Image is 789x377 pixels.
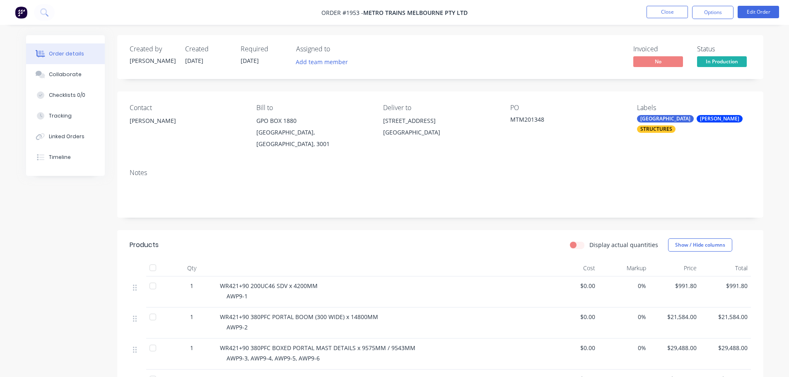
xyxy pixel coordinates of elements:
[256,115,370,150] div: GPO BOX 1880[GEOGRAPHIC_DATA], [GEOGRAPHIC_DATA], 3001
[589,240,658,249] label: Display actual quantities
[703,343,748,352] span: $29,488.00
[700,260,751,276] div: Total
[291,56,352,67] button: Add team member
[130,169,751,177] div: Notes
[697,115,743,122] div: [PERSON_NAME]
[697,56,747,67] span: In Production
[49,133,84,140] div: Linked Orders
[220,282,318,290] span: WR421+90 200UC46 SDV x 4200MM
[548,260,599,276] div: Cost
[551,312,596,321] span: $0.00
[383,115,497,142] div: [STREET_ADDRESS][GEOGRAPHIC_DATA]
[227,292,248,300] span: AWP9-1
[637,125,676,133] div: STRUCTURES
[49,71,82,78] div: Collaborate
[653,343,697,352] span: $29,488.00
[697,45,751,53] div: Status
[227,354,320,362] span: AWP9-3, AWP9-4, AWP9-5, AWP9-6
[647,6,688,18] button: Close
[697,56,747,69] button: In Production
[130,240,159,250] div: Products
[15,6,27,19] img: Factory
[602,281,646,290] span: 0%
[296,56,352,67] button: Add team member
[633,56,683,67] span: No
[296,45,379,53] div: Assigned to
[220,344,415,352] span: WR421+90 380PFC BOXED PORTAL MAST DETAILS x 9575MM / 9543MM
[510,104,624,112] div: PO
[185,45,231,53] div: Created
[130,56,175,65] div: [PERSON_NAME]
[551,281,596,290] span: $0.00
[26,64,105,85] button: Collaborate
[256,127,370,150] div: [GEOGRAPHIC_DATA], [GEOGRAPHIC_DATA], 3001
[26,85,105,106] button: Checklists 0/0
[598,260,649,276] div: Markup
[49,154,71,161] div: Timeline
[383,115,497,127] div: [STREET_ADDRESS]
[692,6,734,19] button: Options
[703,281,748,290] span: $991.80
[190,343,193,352] span: 1
[383,104,497,112] div: Deliver to
[256,104,370,112] div: Bill to
[653,312,697,321] span: $21,584.00
[220,313,378,321] span: WR421+90 380PFC PORTAL BOOM (300 WIDE) x 14800MM
[190,281,193,290] span: 1
[49,112,72,120] div: Tracking
[653,281,697,290] span: $991.80
[637,115,694,122] div: [GEOGRAPHIC_DATA]
[551,343,596,352] span: $0.00
[227,323,248,331] span: AWP9-2
[49,91,85,99] div: Checklists 0/0
[130,115,243,142] div: [PERSON_NAME]
[668,238,732,252] button: Show / Hide columns
[321,9,363,17] span: Order #1953 -
[241,45,286,53] div: Required
[649,260,700,276] div: Price
[363,9,468,17] span: METRO TRAINS MELBOURNE PTY LTD
[602,312,646,321] span: 0%
[26,126,105,147] button: Linked Orders
[602,343,646,352] span: 0%
[241,57,259,65] span: [DATE]
[637,104,750,112] div: Labels
[49,50,84,58] div: Order details
[703,312,748,321] span: $21,584.00
[185,57,203,65] span: [DATE]
[190,312,193,321] span: 1
[633,45,687,53] div: Invoiced
[26,147,105,168] button: Timeline
[738,6,779,18] button: Edit Order
[130,45,175,53] div: Created by
[167,260,217,276] div: Qty
[26,106,105,126] button: Tracking
[26,43,105,64] button: Order details
[383,127,497,138] div: [GEOGRAPHIC_DATA]
[510,115,614,127] div: MTM201348
[130,115,243,127] div: [PERSON_NAME]
[256,115,370,127] div: GPO BOX 1880
[130,104,243,112] div: Contact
